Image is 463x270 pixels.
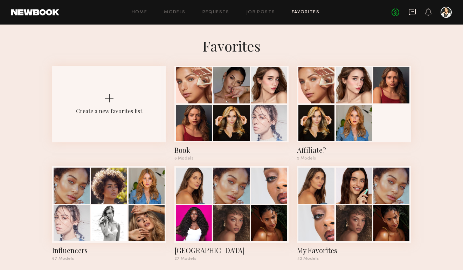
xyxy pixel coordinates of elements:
a: Models [164,10,185,15]
a: Requests [202,10,229,15]
div: My Favorites [297,245,411,255]
div: 42 Models [297,257,411,261]
a: Affiliate?5 Models [297,66,411,161]
div: Create a new favorites list [76,107,142,115]
div: Affiliate? [297,145,411,155]
div: 67 Models [52,257,166,261]
a: Favorites [292,10,319,15]
a: Influencers67 Models [52,166,166,261]
div: 27 Models [174,257,288,261]
div: Influencers [52,245,166,255]
button: Create a new favorites list [52,66,166,166]
div: 6 Models [174,156,288,161]
div: Book [174,145,288,155]
a: Book6 Models [174,66,288,161]
a: Job Posts [246,10,275,15]
a: Home [132,10,147,15]
a: My Favorites42 Models [297,166,411,261]
div: 5 Models [297,156,411,161]
a: [GEOGRAPHIC_DATA]27 Models [174,166,288,261]
div: Los Angeles [174,245,288,255]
